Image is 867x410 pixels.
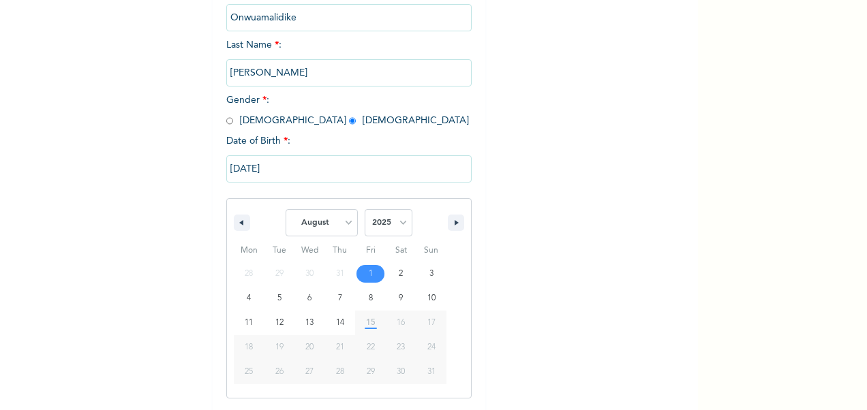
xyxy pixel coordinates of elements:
span: 31 [427,360,436,384]
button: 1 [355,262,386,286]
span: 3 [429,262,433,286]
span: 15 [366,311,376,335]
button: 6 [294,286,325,311]
button: 7 [325,286,356,311]
span: 24 [427,335,436,360]
span: 23 [397,335,405,360]
span: 14 [336,311,344,335]
button: 14 [325,311,356,335]
span: 13 [305,311,314,335]
button: 25 [234,360,264,384]
button: 24 [416,335,446,360]
span: 16 [397,311,405,335]
span: 17 [427,311,436,335]
button: 4 [234,286,264,311]
button: 10 [416,286,446,311]
span: 11 [245,311,253,335]
span: Gender : [DEMOGRAPHIC_DATA] [DEMOGRAPHIC_DATA] [226,95,469,125]
span: 5 [277,286,282,311]
button: 13 [294,311,325,335]
button: 16 [386,311,416,335]
span: 1 [369,262,373,286]
button: 8 [355,286,386,311]
span: 12 [275,311,284,335]
button: 5 [264,286,295,311]
span: Date of Birth : [226,134,290,148]
span: Sun [416,240,446,262]
button: 12 [264,311,295,335]
button: 28 [325,360,356,384]
button: 31 [416,360,446,384]
input: DD-MM-YYYY [226,155,472,183]
span: 30 [397,360,405,384]
button: 22 [355,335,386,360]
button: 17 [416,311,446,335]
span: 8 [369,286,373,311]
span: 22 [367,335,375,360]
button: 26 [264,360,295,384]
span: 19 [275,335,284,360]
button: 11 [234,311,264,335]
button: 2 [386,262,416,286]
span: 9 [399,286,403,311]
span: 26 [275,360,284,384]
span: 25 [245,360,253,384]
span: Thu [325,240,356,262]
button: 30 [386,360,416,384]
button: 29 [355,360,386,384]
span: Fri [355,240,386,262]
span: 27 [305,360,314,384]
span: 2 [399,262,403,286]
span: Mon [234,240,264,262]
span: 21 [336,335,344,360]
span: Tue [264,240,295,262]
span: 20 [305,335,314,360]
button: 9 [386,286,416,311]
button: 20 [294,335,325,360]
span: 7 [338,286,342,311]
button: 3 [416,262,446,286]
button: 18 [234,335,264,360]
button: 23 [386,335,416,360]
span: Sat [386,240,416,262]
button: 27 [294,360,325,384]
span: 10 [427,286,436,311]
span: 6 [307,286,311,311]
button: 19 [264,335,295,360]
span: Wed [294,240,325,262]
span: Last Name : [226,40,472,78]
span: 28 [336,360,344,384]
input: Enter your first name [226,4,472,31]
span: 4 [247,286,251,311]
input: Enter your last name [226,59,472,86]
span: 29 [367,360,375,384]
span: 18 [245,335,253,360]
button: 21 [325,335,356,360]
button: 15 [355,311,386,335]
